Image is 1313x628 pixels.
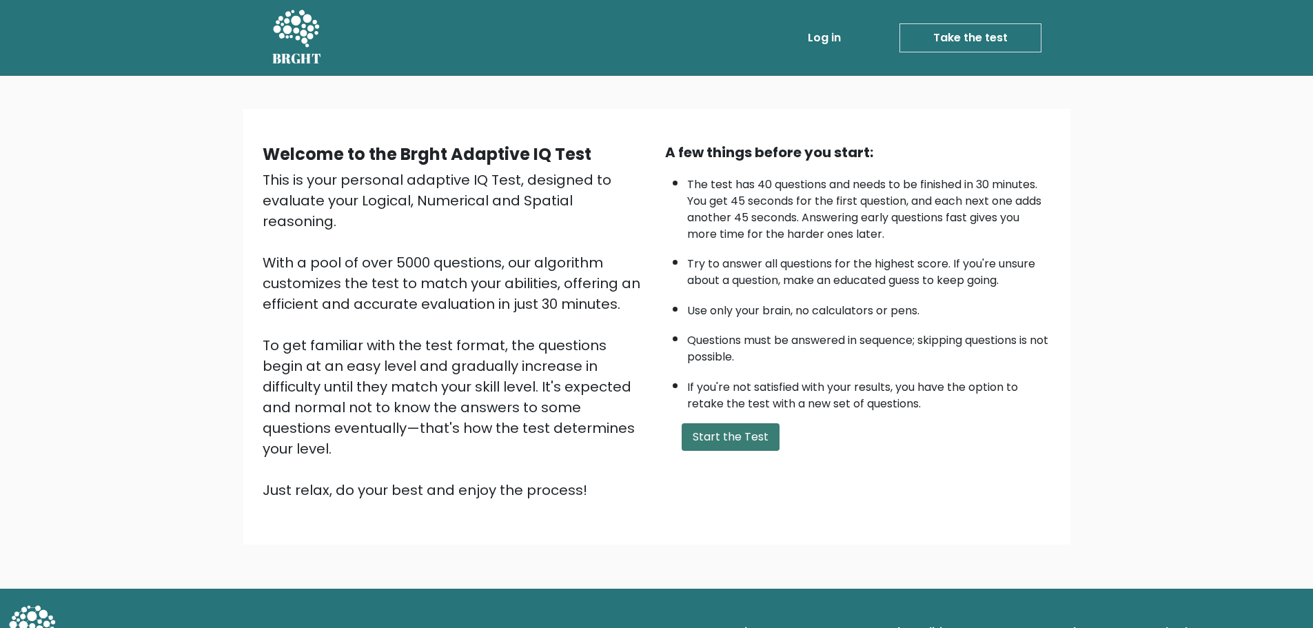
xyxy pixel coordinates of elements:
[687,372,1051,412] li: If you're not satisfied with your results, you have the option to retake the test with a new set ...
[687,170,1051,243] li: The test has 40 questions and needs to be finished in 30 minutes. You get 45 seconds for the firs...
[687,325,1051,365] li: Questions must be answered in sequence; skipping questions is not possible.
[802,24,846,52] a: Log in
[682,423,780,451] button: Start the Test
[665,142,1051,163] div: A few things before you start:
[687,296,1051,319] li: Use only your brain, no calculators or pens.
[263,143,591,165] b: Welcome to the Brght Adaptive IQ Test
[899,23,1041,52] a: Take the test
[687,249,1051,289] li: Try to answer all questions for the highest score. If you're unsure about a question, make an edu...
[272,6,322,70] a: BRGHT
[263,170,649,500] div: This is your personal adaptive IQ Test, designed to evaluate your Logical, Numerical and Spatial ...
[272,50,322,67] h5: BRGHT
